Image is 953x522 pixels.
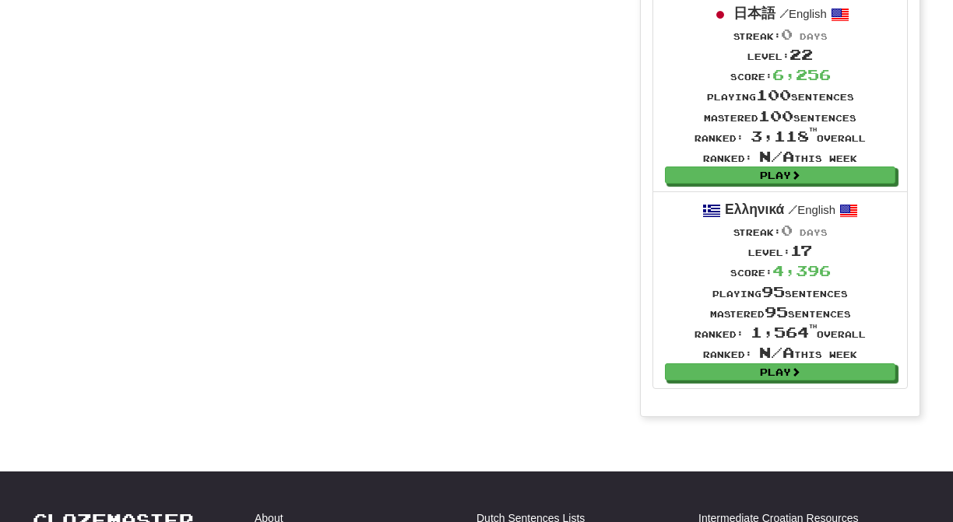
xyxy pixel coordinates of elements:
[772,262,831,279] span: 4,396
[695,126,866,146] div: Ranked: overall
[788,202,797,216] span: /
[733,5,775,21] strong: 日本語
[789,46,813,63] span: 22
[772,66,831,83] span: 6,256
[695,282,866,302] div: Playing sentences
[695,342,866,363] div: Ranked: this week
[665,166,895,184] a: Play
[765,303,788,321] span: 95
[695,44,866,65] div: Level:
[759,344,794,361] span: N/A
[751,128,817,145] span: 3,118
[751,324,817,341] span: 1,564
[695,261,866,281] div: Score:
[781,222,793,239] span: 0
[665,363,895,380] a: Play
[695,65,866,85] div: Score:
[790,242,812,259] span: 17
[800,227,828,237] span: days
[758,107,793,124] span: 100
[781,26,793,43] span: 0
[779,8,827,20] small: English
[695,220,866,240] div: Streak:
[725,201,784,217] strong: Ελληνικά
[695,302,866,322] div: Mastered sentences
[756,86,791,103] span: 100
[695,24,866,44] div: Streak:
[800,31,828,41] span: days
[779,6,789,20] span: /
[761,283,785,300] span: 95
[695,322,866,342] div: Ranked: overall
[695,240,866,261] div: Level:
[809,324,817,329] sup: th
[788,204,835,216] small: English
[695,106,866,126] div: Mastered sentences
[759,148,794,165] span: N/A
[809,127,817,132] sup: th
[695,85,866,105] div: Playing sentences
[695,146,866,166] div: Ranked: this week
